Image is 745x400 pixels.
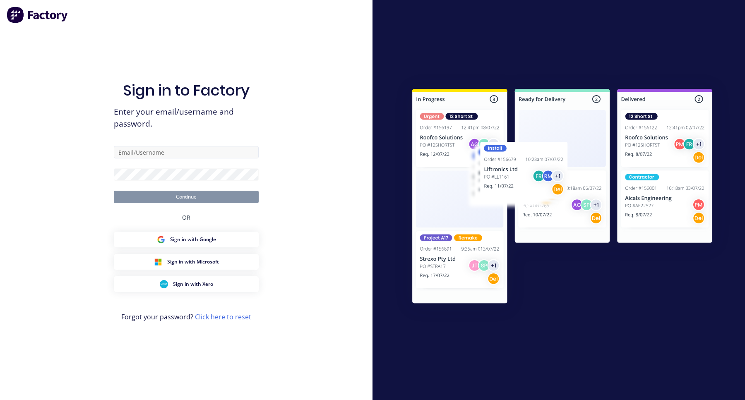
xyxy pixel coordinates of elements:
button: Google Sign inSign in with Google [114,232,259,247]
img: Xero Sign in [160,280,168,288]
img: Sign in [394,72,731,323]
span: Enter your email/username and password. [114,106,259,130]
a: Click here to reset [195,312,251,321]
img: Microsoft Sign in [154,258,162,266]
span: Sign in with Microsoft [167,258,219,266]
button: Microsoft Sign inSign in with Microsoft [114,254,259,270]
button: Xero Sign inSign in with Xero [114,276,259,292]
div: OR [182,203,190,232]
span: Sign in with Xero [173,280,213,288]
img: Google Sign in [157,235,165,244]
button: Continue [114,191,259,203]
img: Factory [7,7,69,23]
h1: Sign in to Factory [123,81,250,99]
span: Sign in with Google [170,236,216,243]
span: Forgot your password? [121,312,251,322]
input: Email/Username [114,146,259,158]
